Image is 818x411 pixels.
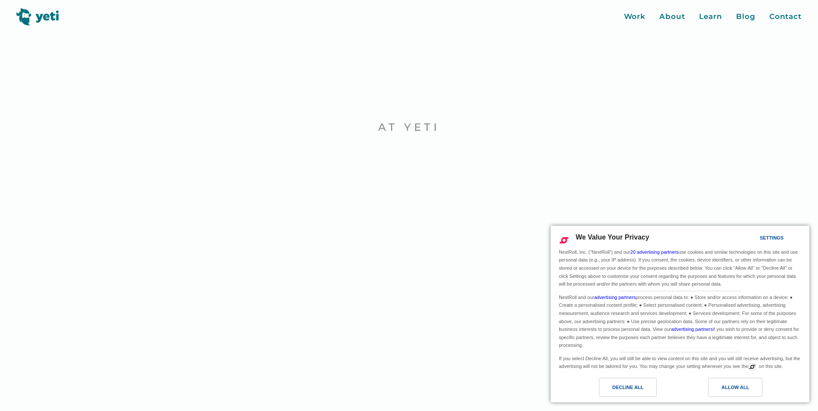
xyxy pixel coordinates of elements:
[612,383,643,392] div: Decline All
[557,352,803,371] div: If you select Decline All, you will still be able to view content on this site and you will still...
[699,11,723,22] a: Learn
[624,11,646,22] a: Work
[630,249,679,255] a: 20 advertising partners
[556,378,680,401] a: Decline All
[576,234,649,241] span: We Value Your Privacy
[659,11,685,22] a: About
[237,120,582,134] p: At Yeti
[557,247,803,289] div: NextRoll, Inc. ("NextRoll") and our use cookies and similar technologies on this site and use per...
[557,291,803,350] div: NextRoll and our process personal data to: ● Store and/or access information on a device; ● Creat...
[769,11,802,22] a: Contact
[721,383,749,392] div: Allow All
[745,231,765,247] a: Settings
[680,378,804,401] a: Allow All
[16,8,59,25] img: Yeti logo
[594,295,636,300] a: advertising partners
[736,11,755,22] a: Blog
[760,233,784,243] div: Settings
[671,327,713,332] a: advertising partners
